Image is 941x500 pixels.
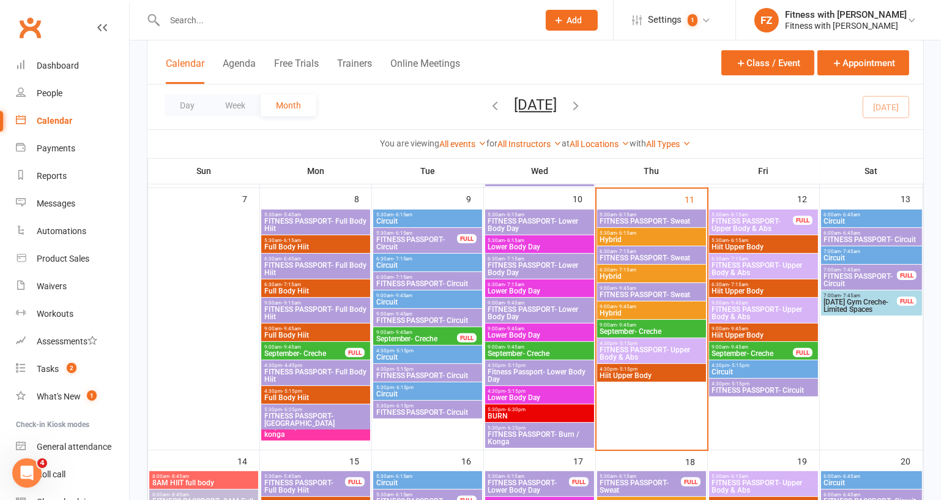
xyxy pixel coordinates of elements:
span: 9:00am [600,322,704,328]
a: Tasks 2 [16,355,129,383]
span: 6:30am [488,256,592,262]
div: What's New [37,392,81,401]
span: Full Body Hiit [264,287,368,295]
span: 5:30am [376,474,480,479]
span: - 7:45am [841,267,861,273]
span: - 6:15am [393,474,413,479]
span: - 9:45am [505,326,525,331]
span: 8:00am [152,474,256,479]
span: 5:30am [264,238,368,243]
span: FITNESS PASSPORT- Upper Body & Abs [600,346,704,361]
span: 5:30am [376,230,458,236]
div: Tasks [37,364,59,374]
span: Lower Body Day [488,331,592,339]
span: 9:00am [600,304,704,309]
span: Lower Body Day [488,287,592,295]
span: Circuit [824,218,920,225]
div: Product Sales [37,254,89,263]
span: Hiit Upper Body [600,372,704,379]
a: Calendar [16,107,129,135]
div: Roll call [37,469,65,479]
span: - 5:15pm [506,388,526,394]
span: 9:00am [600,286,704,291]
button: Appointment [817,50,909,75]
span: - 7:15am [729,256,749,262]
span: 5:30pm [376,385,480,390]
span: FITNESS PASSPORT- Full Body Hiit [264,262,368,276]
span: - 5:45am [281,474,301,479]
span: 6:30am [264,282,368,287]
a: Payments [16,135,129,162]
div: FULL [345,477,365,487]
th: Thu [596,158,708,184]
span: 5:30am [712,474,816,479]
span: - 5:15pm [282,388,302,394]
span: 6:00am [824,492,920,498]
span: 1 [688,14,697,26]
button: Week [210,94,261,116]
span: FITNESS PASSPORT- Lower Body Day [488,479,570,494]
div: Payments [37,143,75,153]
span: FITNESS PASSPORT- Upper Body & Abs [712,218,794,232]
span: 7:00am [824,249,920,254]
span: Add [567,15,582,25]
span: - 7:15am [281,282,301,287]
span: Lower Body Day [488,394,592,401]
span: 6:30am [600,267,704,273]
span: 9:00am [488,326,592,331]
span: - 6:30pm [506,407,526,412]
span: 9:00am [264,300,368,306]
span: - 5:15pm [394,348,414,354]
button: Add [546,10,598,31]
span: - 7:15am [393,275,413,280]
th: Tue [372,158,484,184]
span: FITNESS PASSPORT- Circuit [376,317,480,324]
span: September- Creche [488,350,592,357]
input: Search... [161,12,530,29]
div: Fitness with [PERSON_NAME] [785,20,907,31]
span: 9:00am [712,300,816,306]
span: 6:00am [824,474,920,479]
span: - 6:15am [505,212,525,218]
span: 6:30am [264,256,368,262]
span: FITNESS PASSPORT- Lower Body Day [488,218,592,232]
span: 4:30pm [600,341,704,346]
span: - 6:25pm [282,407,302,412]
span: September- Creche [600,328,704,335]
span: FITNESS PASSPORT- Circuit [824,236,920,243]
span: 5:30am [488,238,592,243]
div: 7 [242,188,259,208]
span: 5:30am [376,212,480,218]
span: - 6:45am [841,230,861,236]
span: - 9:45am [505,300,525,306]
span: FITNESS PASSPORT- Sweat [600,291,704,298]
span: FITNESS PASSPORT- Sweat [600,254,704,262]
a: People [16,80,129,107]
span: 9:00am [376,311,480,317]
span: Circuit [824,254,920,262]
span: Circuit [376,262,480,269]
div: Messages [37,199,75,208]
button: Online Meetings [390,58,460,84]
span: Full Body Hiit [264,243,368,251]
span: 5:30am [264,474,346,479]
span: 5:30pm [488,407,592,412]
a: Workouts [16,300,129,328]
span: 9:00am [712,344,794,350]
a: All Instructors [497,139,562,149]
span: 9:00am [376,330,458,335]
strong: at [562,138,570,148]
span: Circuit [376,390,480,398]
span: - 6:15pm [394,403,414,409]
span: Hybrid [600,236,704,243]
span: Settings [648,6,682,34]
div: FULL [457,234,477,243]
span: Circuit [376,354,480,361]
span: - 6:15am [729,474,749,479]
div: FULL [569,477,589,487]
a: Waivers [16,273,129,300]
div: 18 [685,451,707,471]
div: Automations [37,226,86,236]
span: - 5:15pm [394,366,414,372]
span: 6:30am [712,282,816,287]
